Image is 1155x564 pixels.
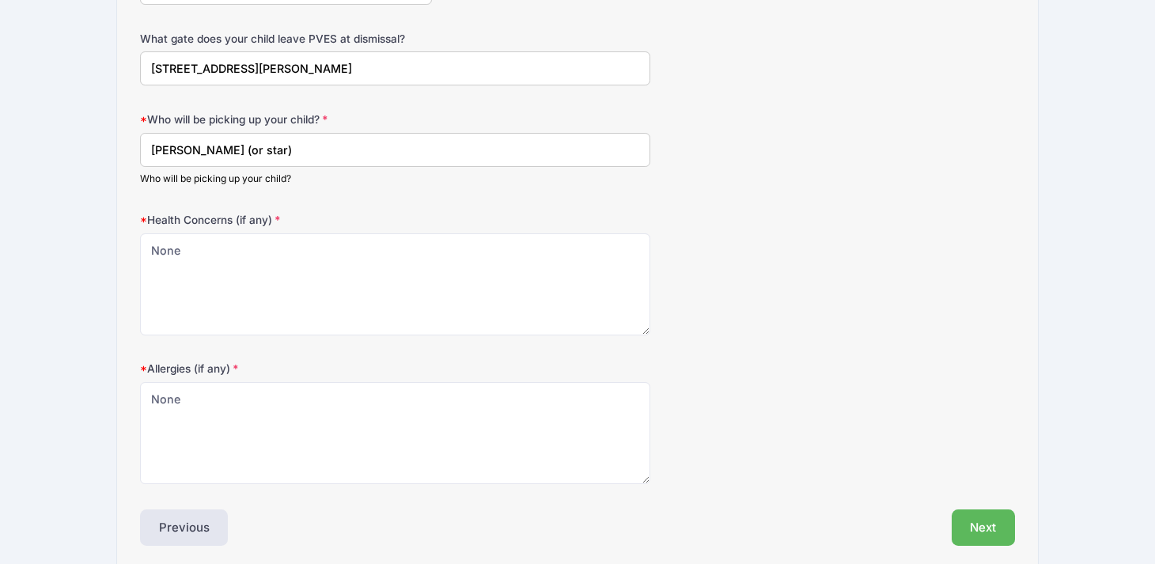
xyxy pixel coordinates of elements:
[140,172,650,186] div: Who will be picking up your child?
[140,382,650,484] textarea: None
[140,212,432,228] label: Health Concerns (if any)
[140,31,432,47] label: What gate does your child leave PVES at dismissal?
[952,509,1016,546] button: Next
[140,509,229,546] button: Previous
[140,233,650,335] textarea: None
[140,112,432,127] label: Who will be picking up your child?
[140,361,432,377] label: Allergies (if any)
